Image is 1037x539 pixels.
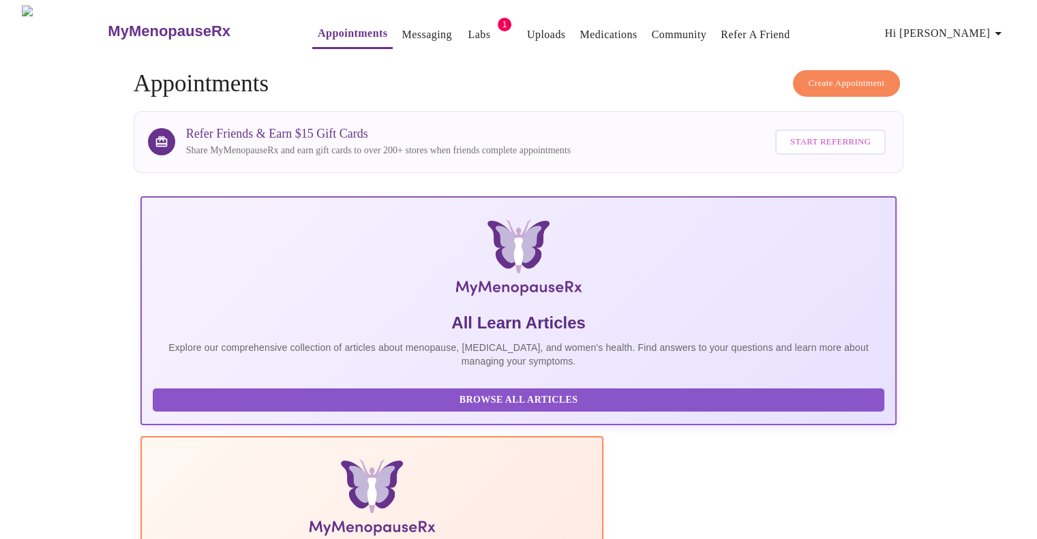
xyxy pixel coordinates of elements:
span: Start Referring [790,134,871,150]
button: Browse All Articles [153,388,885,412]
span: 1 [498,18,511,31]
a: Appointments [318,24,387,43]
button: Appointments [312,20,393,49]
button: Hi [PERSON_NAME] [880,20,1012,47]
a: Community [652,25,707,44]
button: Messaging [396,21,457,48]
h5: All Learn Articles [153,312,885,334]
a: Uploads [527,25,566,44]
a: MyMenopauseRx [106,7,285,55]
a: Start Referring [772,123,889,161]
button: Uploads [522,21,571,48]
p: Explore our comprehensive collection of articles about menopause, [MEDICAL_DATA], and women's hea... [153,341,885,368]
p: Share MyMenopauseRx and earn gift cards to over 200+ stores when friends complete appointments [186,144,571,157]
span: Hi [PERSON_NAME] [885,24,1006,43]
a: Browse All Articles [153,393,888,405]
a: Messaging [402,25,451,44]
a: Refer a Friend [721,25,790,44]
img: MyMenopauseRx Logo [22,5,106,57]
button: Labs [457,21,501,48]
button: Start Referring [775,129,886,155]
h3: Refer Friends & Earn $15 Gift Cards [186,127,571,141]
span: Create Appointment [809,76,885,91]
button: Community [646,21,712,48]
button: Create Appointment [793,70,901,97]
img: MyMenopauseRx Logo [266,219,770,301]
span: Browse All Articles [166,392,871,409]
button: Refer a Friend [715,21,796,48]
a: Medications [580,25,637,44]
button: Medications [574,21,642,48]
h3: MyMenopauseRx [108,22,230,40]
a: Labs [468,25,490,44]
h4: Appointments [134,70,904,97]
